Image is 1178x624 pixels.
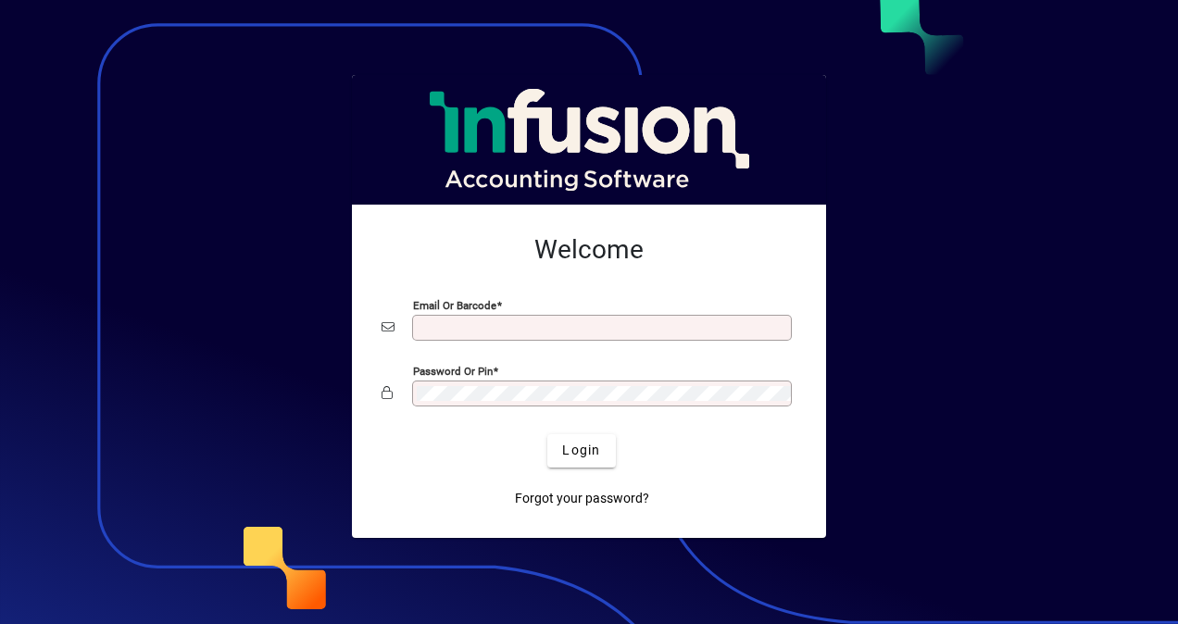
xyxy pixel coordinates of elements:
span: Forgot your password? [515,489,649,508]
h2: Welcome [382,234,796,266]
span: Login [562,441,600,460]
button: Login [547,434,615,468]
mat-label: Email or Barcode [413,298,496,311]
mat-label: Password or Pin [413,364,493,377]
a: Forgot your password? [508,482,657,516]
